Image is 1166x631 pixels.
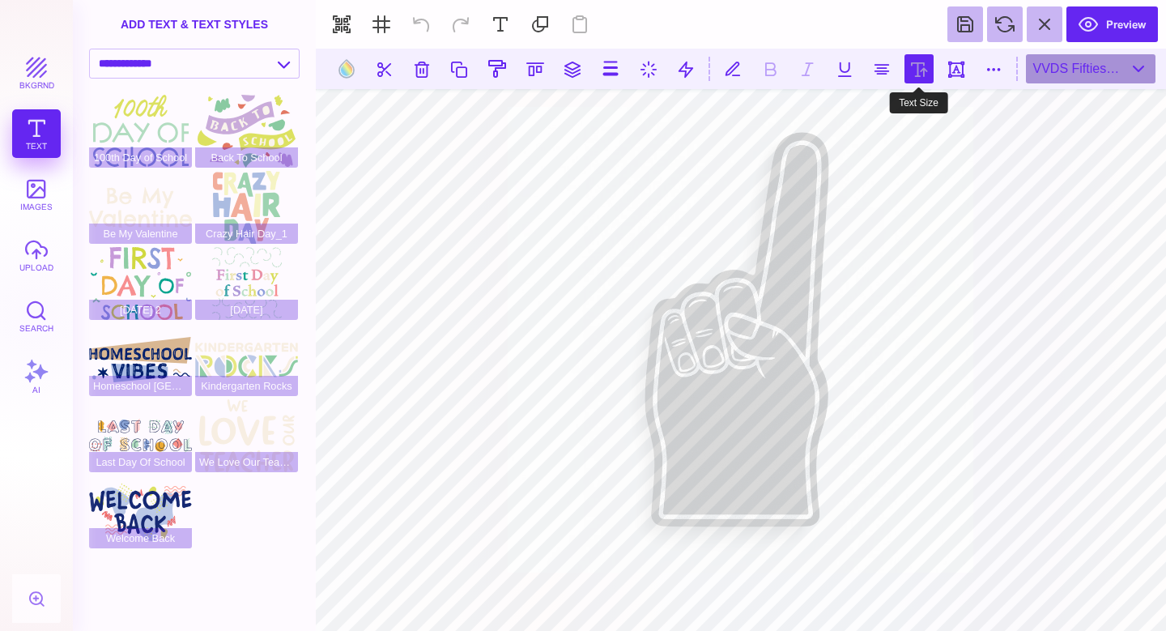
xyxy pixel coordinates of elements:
span: Back To School [195,147,298,168]
span: Welcome Back [89,528,192,548]
button: AI [12,352,61,401]
span: Crazy Hair Day_1 [195,224,298,244]
span: 100th Day of School [89,147,192,168]
button: bkgrnd [12,49,61,97]
span: [DATE] [195,300,298,320]
button: Search [12,292,61,340]
span: Kindergarten Rocks [195,376,298,396]
span: Be My Valentine [89,224,192,244]
button: upload [12,231,61,279]
span: [DATE] 2 [89,300,192,320]
span: Last Day Of School [89,452,192,472]
span: Homeschool [GEOGRAPHIC_DATA] [89,376,192,396]
button: images [12,170,61,219]
span: We Love Our Teacher [195,452,298,472]
button: Preview [1066,6,1158,42]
